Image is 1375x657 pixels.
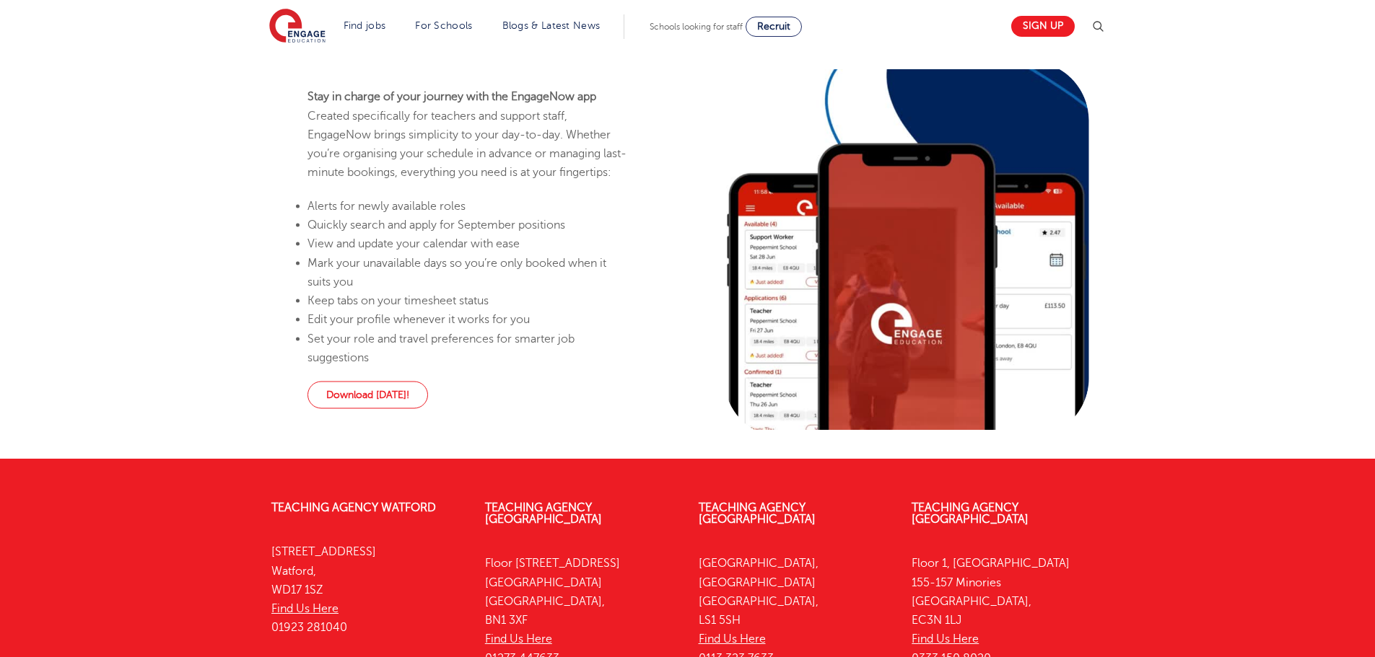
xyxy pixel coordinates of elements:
[307,196,629,215] li: Alerts for newly available roles
[307,329,629,367] li: Set your role and travel preferences for smarter job suggestions
[485,501,602,526] a: Teaching Agency [GEOGRAPHIC_DATA]
[650,22,743,32] span: Schools looking for staff
[271,602,339,615] a: Find Us Here
[1011,16,1075,37] a: Sign up
[912,501,1029,526] a: Teaching Agency [GEOGRAPHIC_DATA]
[502,20,601,31] a: Blogs & Latest News
[307,382,428,409] a: Download [DATE]!
[307,291,629,310] li: Keep tabs on your timesheet status
[307,216,629,234] li: Quickly search and apply for September positions
[307,253,629,291] li: Mark your unavailable days so you’re only booked when it suits you
[757,21,790,32] span: Recruit
[307,87,629,182] p: Created specifically for teachers and support staff, EngageNow brings simplicity to your day-to-d...
[271,501,436,514] a: Teaching Agency Watford
[344,20,386,31] a: Find jobs
[485,632,552,645] a: Find Us Here
[746,17,802,37] a: Recruit
[307,234,629,253] li: View and update your calendar with ease
[912,632,979,645] a: Find Us Here
[415,20,472,31] a: For Schools
[699,501,816,526] a: Teaching Agency [GEOGRAPHIC_DATA]
[699,632,766,645] a: Find Us Here
[269,9,326,45] img: Engage Education
[307,310,629,329] li: Edit your profile whenever it works for you
[307,90,596,103] strong: Stay in charge of your journey with the EngageNow app
[271,542,463,637] p: [STREET_ADDRESS] Watford, WD17 1SZ 01923 281040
